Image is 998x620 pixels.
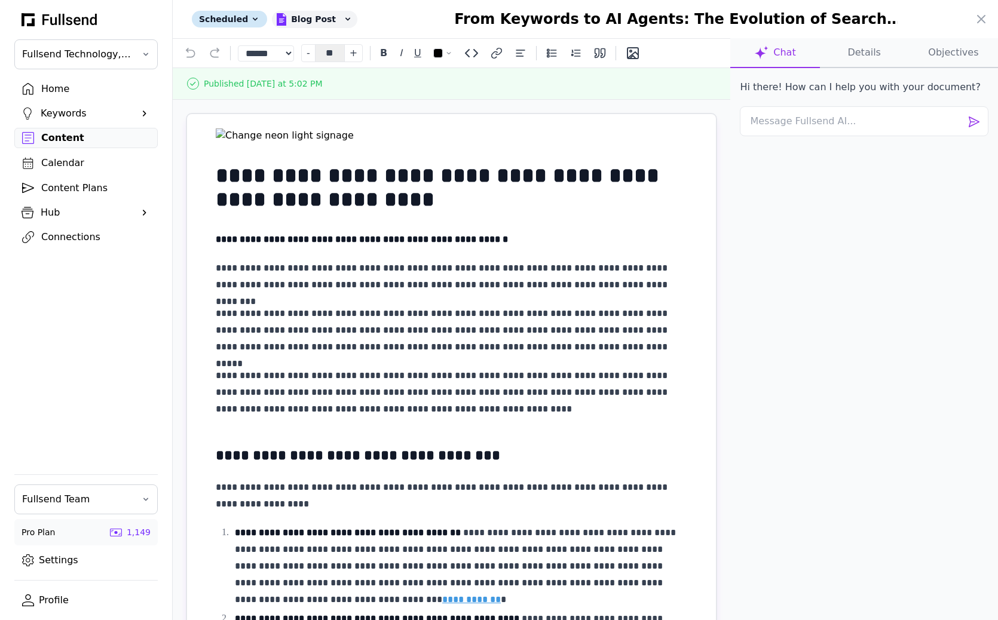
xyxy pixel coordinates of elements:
button: Numbered list [568,45,584,62]
button: - [302,45,316,62]
h1: From Keywords to AI Agents: The Evolution of Search Ranking [443,10,898,29]
strong: B [380,47,387,59]
button: Blockquote [592,45,608,62]
img: Change neon light signage [216,128,687,143]
p: Hi there! How can I help you with your document? [740,80,980,94]
button: Details [820,38,909,68]
button: Bullet list [544,45,561,62]
button: Insert image [623,44,642,63]
button: U [412,44,424,63]
button: Chat [730,38,819,68]
button: Text alignment [512,45,529,62]
div: Blog Post [272,11,357,28]
button: + [344,45,362,62]
button: I [397,44,405,63]
u: U [414,47,421,59]
button: Objectives [909,38,998,68]
div: Scheduled [192,11,267,27]
button: B [378,44,390,63]
em: I [399,47,402,59]
button: Code block [462,44,481,63]
div: Published [DATE] at 5:02 PM [187,78,323,90]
